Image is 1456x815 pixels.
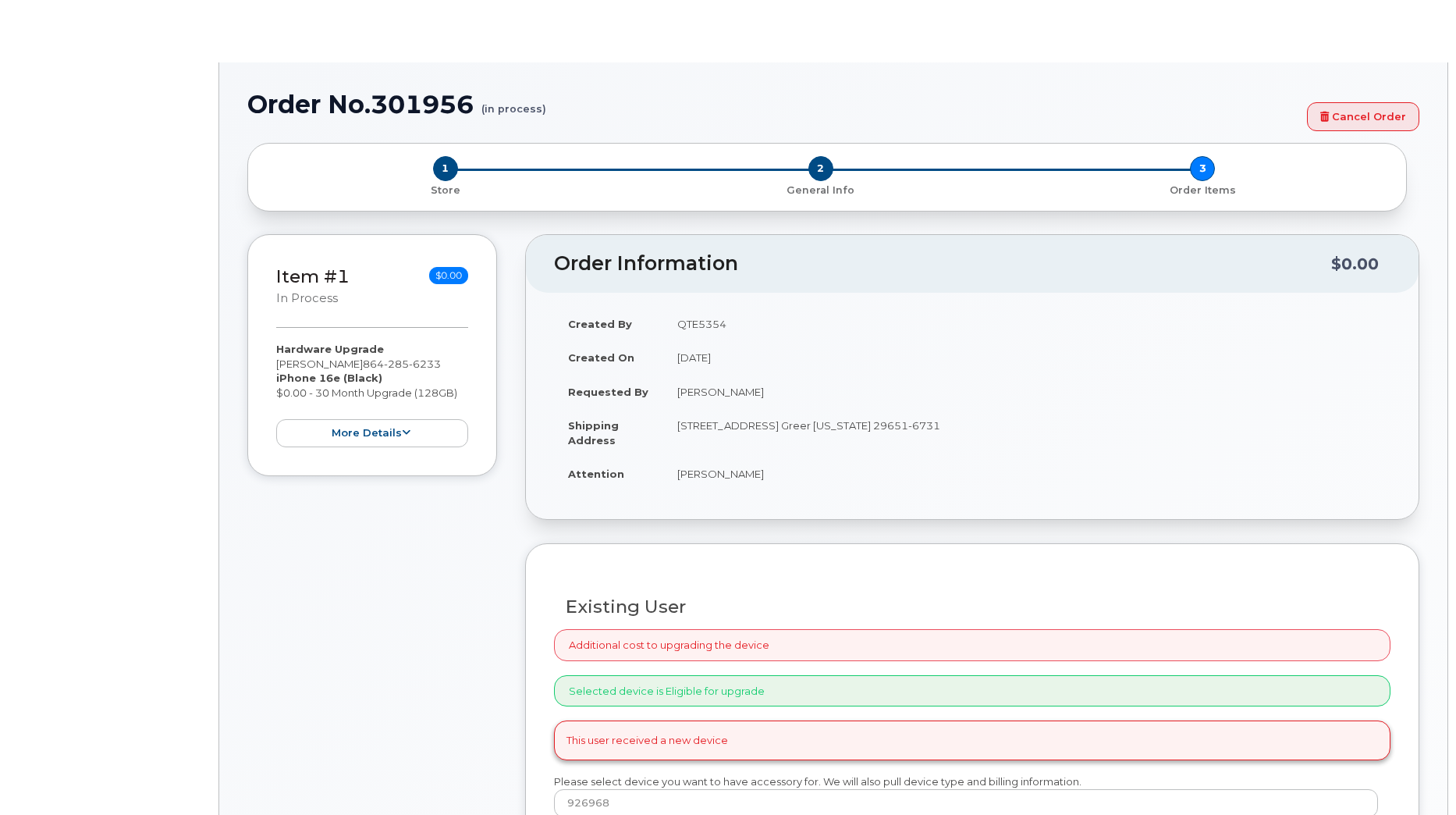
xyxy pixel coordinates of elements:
[384,358,409,370] span: 285
[267,183,623,198] p: Store
[630,181,1011,198] a: 2 General Info
[429,267,468,284] span: $0.00
[276,419,468,448] button: more details
[554,675,1390,707] div: Selected device is Eligible for upgrade
[663,457,1390,491] td: [PERSON_NAME]
[409,358,441,370] span: 6233
[481,91,546,115] small: (in process)
[566,597,1379,617] h3: Existing User
[568,419,619,447] strong: Shipping Address
[261,181,630,198] a: 1 Store
[276,342,468,447] div: [PERSON_NAME] $0.00 - 30 Month Upgrade (128GB)
[1331,249,1379,279] div: $0.00
[554,721,1390,760] div: This user received a new device
[568,318,632,330] strong: Created By
[568,386,648,398] strong: Requested By
[363,358,441,370] span: 864
[247,91,1299,118] h1: Order No.301956
[554,253,1331,275] h2: Order Information
[808,156,833,181] span: 2
[636,183,1005,198] p: General Info
[663,408,1390,457] td: [STREET_ADDRESS] Greer [US_STATE] 29651-6731
[276,343,384,355] strong: Hardware Upgrade
[276,372,382,384] strong: iPhone 16e (Black)
[663,375,1390,409] td: [PERSON_NAME]
[554,629,1390,661] div: Additional cost to upgrading the device
[276,265,350,287] a: Item #1
[663,307,1390,341] td: QTE5354
[433,156,458,181] span: 1
[1307,102,1419,131] a: Cancel Order
[663,340,1390,375] td: [DATE]
[568,468,624,480] strong: Attention
[276,291,338,305] small: in process
[568,351,634,364] strong: Created On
